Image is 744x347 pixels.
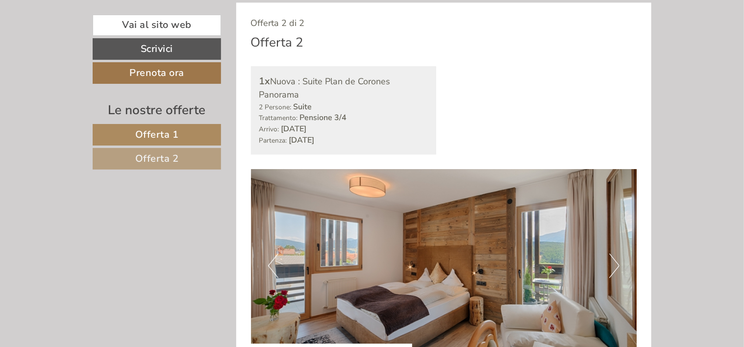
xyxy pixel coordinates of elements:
[334,254,387,275] button: Invia
[7,26,153,56] div: Buon giorno, come possiamo aiutarla?
[259,102,292,112] small: 2 Persone:
[174,7,212,24] div: [DATE]
[609,253,620,278] button: Next
[251,33,304,51] div: Offerta 2
[300,112,347,123] b: Pensione 3/4
[15,28,149,36] div: Hotel Kristall
[251,17,305,29] span: Offerta 2 di 2
[93,38,221,60] a: Scrivici
[93,62,221,84] a: Prenota ora
[289,135,315,146] b: [DATE]
[135,128,179,141] span: Offerta 1
[93,101,221,119] div: Le nostre offerte
[259,124,279,134] small: Arrivo:
[259,74,428,101] div: Nuova : Suite Plan de Corones Panorama
[15,48,149,54] small: 14:45
[259,136,287,145] small: Partenza:
[135,152,179,165] span: Offerta 2
[259,113,298,123] small: Trattamento:
[268,253,278,278] button: Previous
[259,74,271,88] b: 1x
[93,15,221,36] a: Vai al sito web
[294,101,312,112] b: Suite
[281,124,307,134] b: [DATE]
